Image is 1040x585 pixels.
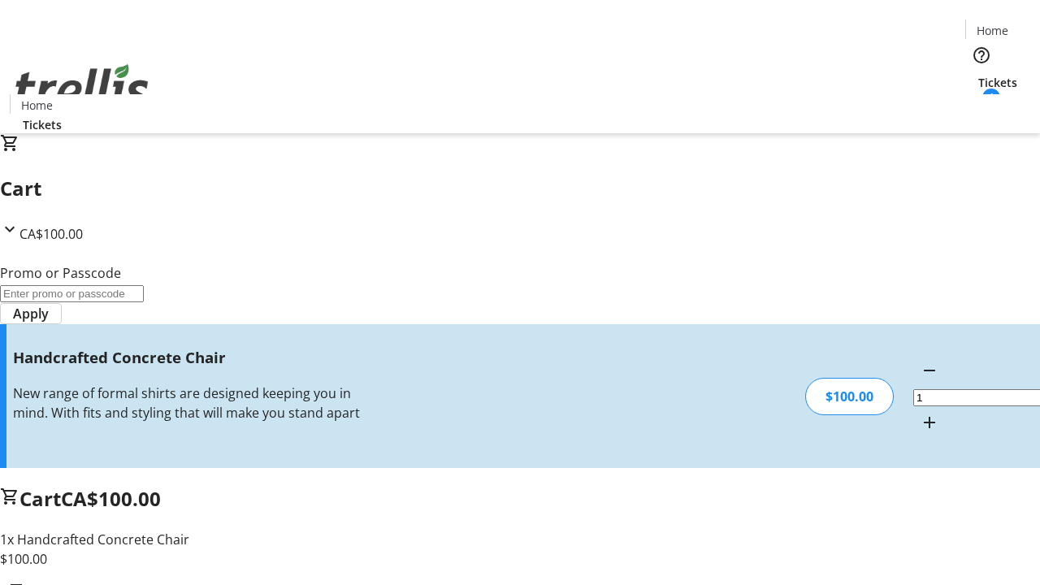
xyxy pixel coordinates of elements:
[10,116,75,133] a: Tickets
[965,74,1030,91] a: Tickets
[965,91,998,123] button: Cart
[965,39,998,71] button: Help
[13,346,368,369] h3: Handcrafted Concrete Chair
[805,378,894,415] div: $100.00
[19,225,83,243] span: CA$100.00
[13,383,368,422] div: New range of formal shirts are designed keeping you in mind. With fits and styling that will make...
[978,74,1017,91] span: Tickets
[21,97,53,114] span: Home
[23,116,62,133] span: Tickets
[977,22,1008,39] span: Home
[61,485,161,512] span: CA$100.00
[913,406,946,439] button: Increment by one
[966,22,1018,39] a: Home
[10,46,154,128] img: Orient E2E Organization g0L3osMbLW's Logo
[913,354,946,387] button: Decrement by one
[11,97,63,114] a: Home
[13,304,49,323] span: Apply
